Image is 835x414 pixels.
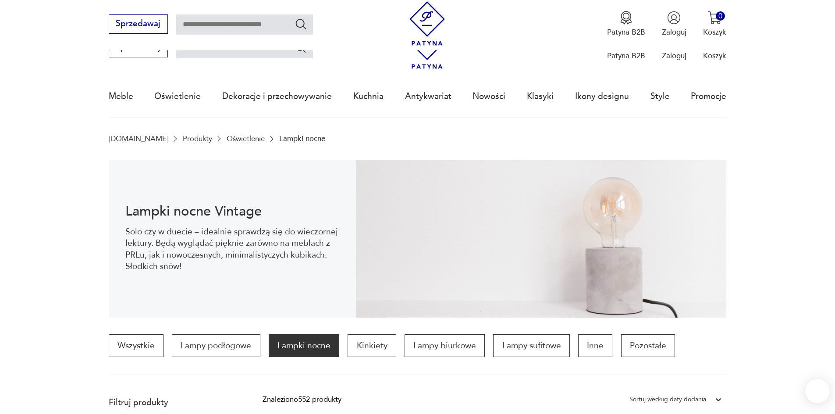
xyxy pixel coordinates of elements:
a: Nowości [473,76,505,117]
a: Style [650,76,670,117]
button: Patyna B2B [607,11,645,37]
a: Oświetlenie [227,134,265,143]
img: Ikona medalu [619,11,633,25]
a: Dekoracje i przechowywanie [222,76,332,117]
a: Inne [578,334,612,357]
p: Zaloguj [662,27,686,37]
button: Szukaj [295,18,307,30]
a: Ikona medaluPatyna B2B [607,11,645,37]
img: Ikona koszyka [708,11,721,25]
a: Antykwariat [405,76,451,117]
a: Kinkiety [348,334,396,357]
h1: Lampki nocne Vintage [125,205,339,218]
img: Ikonka użytkownika [667,11,681,25]
a: Oświetlenie [154,76,201,117]
a: Lampy sufitowe [493,334,569,357]
a: Ikony designu [575,76,629,117]
div: Sortuj według daty dodania [629,394,706,405]
a: Wszystkie [109,334,163,357]
a: Promocje [691,76,726,117]
a: Lampy podłogowe [172,334,260,357]
p: Solo czy w duecie – idealnie sprawdzą się do wieczornej lektury. Będą wyglądać pięknie zarówno na... [125,226,339,272]
p: Lampki nocne [279,134,325,143]
button: Sprzedawaj [109,14,168,34]
button: Zaloguj [662,11,686,37]
img: Patyna - sklep z meblami i dekoracjami vintage [405,1,449,46]
iframe: Smartsupp widget button [805,379,830,403]
div: Znaleziono 552 produkty [263,394,341,405]
img: Lampki nocne vintage [356,160,727,318]
p: Koszyk [703,27,726,37]
button: 0Koszyk [703,11,726,37]
p: Filtruj produkty [109,397,238,408]
a: Lampy biurkowe [405,334,485,357]
p: Patyna B2B [607,27,645,37]
a: Meble [109,76,133,117]
button: Szukaj [295,41,307,54]
a: Pozostałe [621,334,675,357]
a: Kuchnia [353,76,384,117]
p: Zaloguj [662,51,686,61]
p: Koszyk [703,51,726,61]
a: Klasyki [527,76,554,117]
a: Produkty [183,134,212,143]
a: Sprzedawaj [109,21,168,28]
p: Patyna B2B [607,51,645,61]
a: Lampki nocne [269,334,339,357]
a: Sprzedawaj [109,45,168,52]
div: 0 [716,11,725,21]
a: [DOMAIN_NAME] [109,134,168,143]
